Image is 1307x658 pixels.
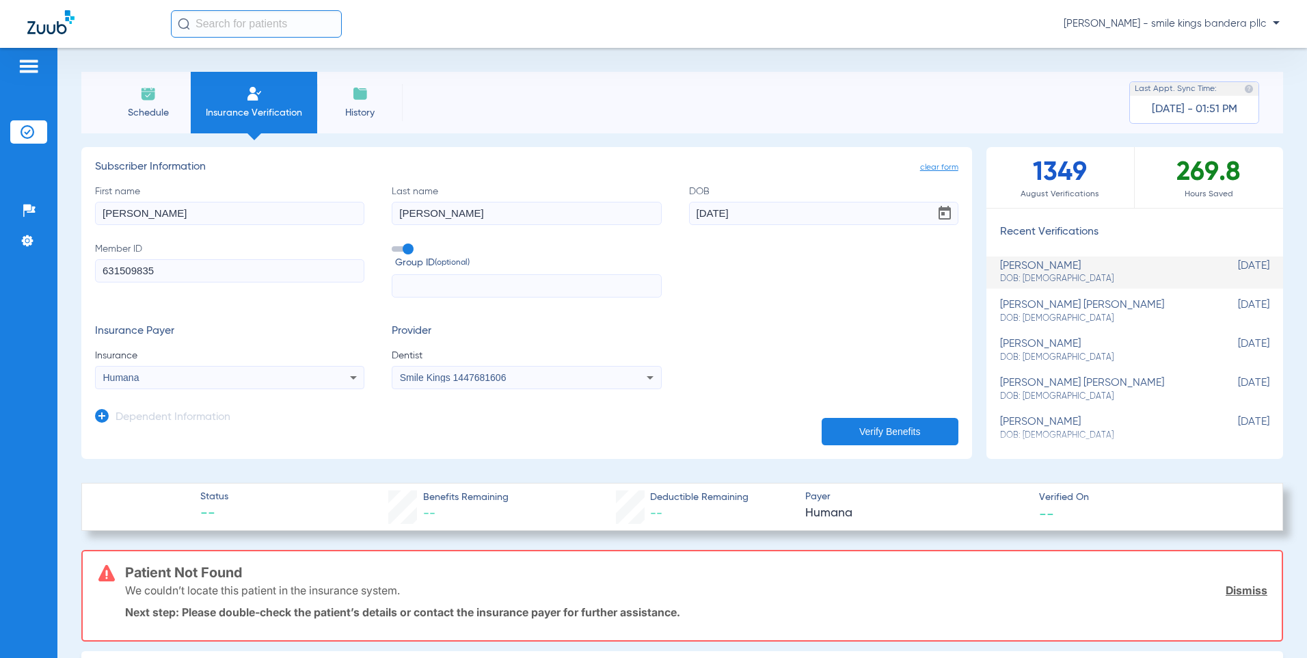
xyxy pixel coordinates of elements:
[1000,260,1201,285] div: [PERSON_NAME]
[116,411,230,425] h3: Dependent Information
[103,372,139,383] span: Humana
[689,185,958,225] label: DOB
[125,566,1267,579] h3: Patient Not Found
[423,490,509,505] span: Benefits Remaining
[1000,377,1201,402] div: [PERSON_NAME] [PERSON_NAME]
[392,349,661,363] span: Dentist
[116,106,180,120] span: Schedule
[1000,430,1201,442] span: DOB: [DEMOGRAPHIC_DATA]
[327,106,392,120] span: History
[392,185,661,225] label: Last name
[1201,338,1269,363] span: [DATE]
[400,372,507,383] span: Smile Kings 1447681606
[1239,592,1307,658] iframe: Chat Widget
[423,508,435,520] span: --
[95,259,364,282] input: Member ID
[95,202,364,225] input: First name
[395,256,661,270] span: Group ID
[171,10,342,38] input: Search for patients
[1000,273,1201,285] span: DOB: [DEMOGRAPHIC_DATA]
[1039,490,1261,505] span: Verified On
[125,605,1267,619] p: Next step: Please double-check the patient’s details or contact the insurance payer for further a...
[1244,84,1254,94] img: last sync help info
[805,505,1027,522] span: Humana
[98,565,115,581] img: error-icon
[931,200,958,227] button: Open calendar
[140,85,157,102] img: Schedule
[200,505,228,524] span: --
[1135,82,1217,96] span: Last Appt. Sync Time:
[805,490,1027,504] span: Payer
[1201,299,1269,324] span: [DATE]
[178,18,190,30] img: Search Icon
[352,85,368,102] img: History
[1152,103,1237,116] span: [DATE] - 01:51 PM
[986,187,1134,201] span: August Verifications
[200,490,228,504] span: Status
[1135,147,1283,208] div: 269.8
[95,161,958,174] h3: Subscriber Information
[95,325,364,339] h3: Insurance Payer
[1226,583,1267,597] a: Dismiss
[201,106,307,120] span: Insurance Verification
[986,147,1135,208] div: 1349
[920,161,958,174] span: clear form
[1135,187,1283,201] span: Hours Saved
[18,58,40,75] img: hamburger-icon
[689,202,958,225] input: DOBOpen calendar
[650,490,749,505] span: Deductible Remaining
[1201,377,1269,402] span: [DATE]
[392,202,661,225] input: Last name
[822,418,958,445] button: Verify Benefits
[1000,299,1201,324] div: [PERSON_NAME] [PERSON_NAME]
[435,256,470,270] small: (optional)
[1064,17,1280,31] span: [PERSON_NAME] - smile kings bandera pllc
[1039,506,1054,521] span: --
[1201,260,1269,285] span: [DATE]
[125,583,400,597] p: We couldn’t locate this patient in the insurance system.
[1201,416,1269,441] span: [DATE]
[1000,416,1201,441] div: [PERSON_NAME]
[95,242,364,298] label: Member ID
[27,10,75,34] img: Zuub Logo
[1000,313,1201,325] span: DOB: [DEMOGRAPHIC_DATA]
[246,85,262,102] img: Manual Insurance Verification
[986,226,1283,239] h3: Recent Verifications
[1000,338,1201,363] div: [PERSON_NAME]
[650,508,662,520] span: --
[95,349,364,363] span: Insurance
[1000,391,1201,403] span: DOB: [DEMOGRAPHIC_DATA]
[392,325,661,339] h3: Provider
[1000,352,1201,364] span: DOB: [DEMOGRAPHIC_DATA]
[95,185,364,225] label: First name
